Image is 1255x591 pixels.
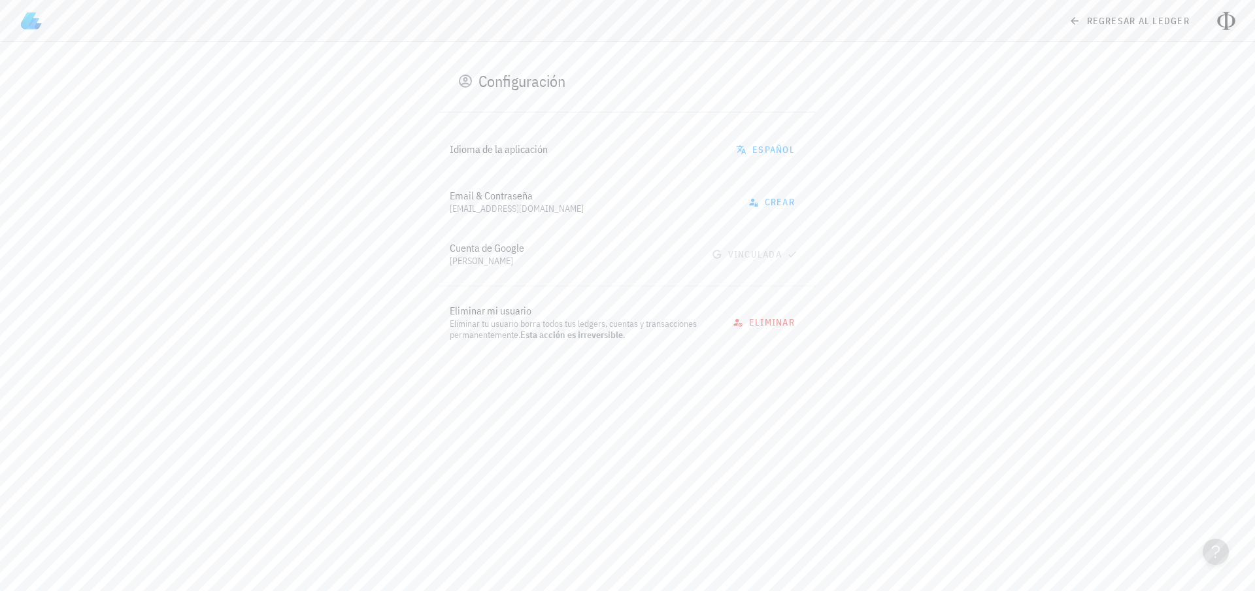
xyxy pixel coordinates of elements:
[450,190,730,202] div: Email & Contraseña
[739,144,795,156] span: Español
[520,329,623,341] span: Esta acción es irreversible
[751,196,795,208] span: crear
[741,190,805,214] button: crear
[21,10,42,31] img: LedgiFi
[450,318,714,341] div: Eliminar tu usuario borra todos tus ledgers, cuentas y transacciones permanentemente. .
[450,242,694,254] div: Cuenta de Google
[735,316,795,328] span: eliminar
[450,203,730,214] div: [EMAIL_ADDRESS][DOMAIN_NAME]
[450,143,718,156] div: Idioma de la aplicación
[478,71,565,92] div: Configuración
[1216,10,1237,31] div: avatar
[728,138,805,161] button: Español
[1061,9,1200,33] a: regresar al ledger
[1071,15,1190,27] span: regresar al ledger
[725,311,805,334] button: eliminar
[450,305,714,317] div: Eliminar mi usuario
[450,256,694,267] div: [PERSON_NAME]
